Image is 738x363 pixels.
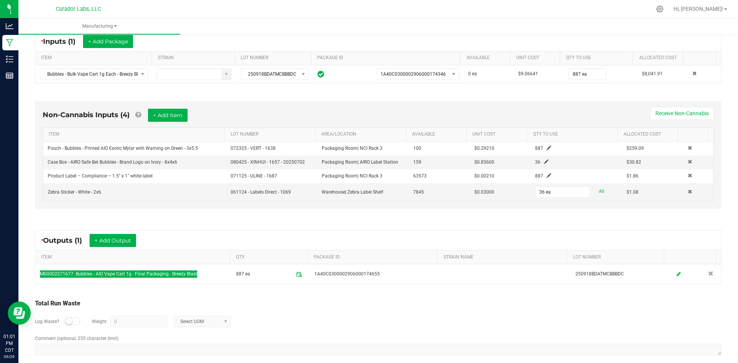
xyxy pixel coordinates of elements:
[6,55,13,63] inline-svg: Inventory
[650,107,714,120] button: Receive Non-Cannabis
[241,69,298,80] span: 250918BDATMCBBBDC
[35,335,118,342] label: Comment (optional, 255 character limit)
[322,173,382,179] span: Packaging Room
[642,71,663,76] span: $8,041.91
[148,109,188,122] button: + Add Item
[321,131,403,138] a: AREA/LOCATIONSortable
[599,186,604,197] a: All
[322,189,383,195] span: Warehouse
[322,146,382,151] span: Packaging Room
[43,37,83,46] span: Inputs (1)
[468,71,471,76] span: 0
[231,173,277,179] span: 071125 - ULINE - 1687
[236,268,250,280] span: 887 ea
[623,131,675,138] a: Allocated CostSortable
[357,173,382,179] span: | NCI Rack 3
[474,189,494,195] span: $0.03000
[48,173,153,179] span: Product Label – Compliance – 1.5” x 1" white label
[474,146,494,151] span: $0.29210
[381,71,446,77] span: 1A40C0300002906000174346
[48,159,177,165] span: Case Box - AIRO Safe Bet Bubbles - Brand Logo on Ivory - 8x4x6
[689,55,713,61] a: Sortable
[6,39,13,46] inline-svg: Manufacturing
[357,146,382,151] span: | NCI Rack 3
[444,254,564,260] a: STRAIN NAMESortable
[413,189,424,195] span: 7845
[516,55,557,61] a: Unit CostSortable
[413,173,427,179] span: 63573
[314,270,380,278] span: 1A40C0300002906000174655
[684,131,705,138] a: Sortable
[40,68,148,80] span: NO DATA FOUND
[673,6,723,12] span: Hi, [PERSON_NAME]!
[627,173,638,179] span: $1.86
[48,189,101,195] span: Zebra Sticker - White - 2x6
[18,23,180,30] span: Manufacturing
[345,189,383,195] span: | Zebra Label Shelf
[8,302,31,325] iframe: Resource center
[357,159,398,165] span: | AIRO Label Station
[573,254,661,260] a: LOT NUMBERSortable
[377,68,459,80] span: NO DATA FOUND
[236,254,305,260] a: QTYSortable
[43,236,90,245] span: Outputs (1)
[472,131,524,138] a: Unit CostSortable
[49,131,221,138] a: ITEMSortable
[317,55,457,61] a: PACKAGE IDSortable
[322,159,398,165] span: Packaging Room
[413,159,421,165] span: 159
[231,189,291,195] span: 061124 - Labels Direct - 1069
[40,69,138,80] span: Bubbles - Bulk Vape Cart 1g Each - Breezy Blast
[135,111,141,119] a: Add Non-Cannabis items that were also consumed in the run (e.g. gloves and packaging); Also add N...
[413,146,421,151] span: 100
[35,299,721,308] div: Total Run Waste
[535,146,543,151] span: 887
[83,35,133,48] button: + Add Package
[3,354,15,360] p: 09/29
[535,173,543,179] span: 887
[3,333,15,354] p: 01:01 PM CDT
[41,254,227,260] a: ITEMSortable
[92,318,106,325] label: Weight
[655,5,665,13] div: Manage settings
[535,159,540,165] span: 36
[35,318,59,325] label: Log Waste?
[35,264,231,284] td: M00002271677: Bubbles - AIO Vape Cart 1g - Final Packaging - Breezy Blast
[670,254,713,260] a: Sortable
[571,264,669,284] td: 250918BDATMCBBBDC
[472,71,477,76] span: ea
[293,268,305,280] span: Package timestamp is valid
[231,159,305,165] span: 080425 - XINHUI - 1657 - 20250702
[43,111,130,119] span: Non-Cannabis Inputs (4)
[518,71,538,76] span: $9.06641
[627,146,644,151] span: $259.09
[412,131,464,138] a: AVAILABLESortable
[56,6,101,12] span: Curador Labs, LLC
[317,70,324,79] span: In Sync
[18,18,180,35] a: Manufacturing
[639,55,680,61] a: Allocated CostSortable
[6,22,13,30] inline-svg: Analytics
[467,55,507,61] a: AVAILABLESortable
[6,72,13,80] inline-svg: Reports
[533,131,615,138] a: QTY TO USESortable
[241,55,308,61] a: LOT NUMBERSortable
[231,131,312,138] a: LOT NUMBERSortable
[627,189,638,195] span: $1.08
[474,159,494,165] span: $0.85600
[566,55,630,61] a: QTY TO USESortable
[48,146,198,151] span: Pouch - Bubbles - Printed AIO Exotic Mylar with Warning on Green - 3x5.5
[41,55,149,61] a: ITEMSortable
[474,173,494,179] span: $0.00210
[231,146,276,151] span: 072325 - VERT - 1638
[314,254,434,260] a: PACKAGE IDSortable
[158,55,232,61] a: STRAINSortable
[90,234,136,247] button: + Add Output
[627,159,641,165] span: $30.82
